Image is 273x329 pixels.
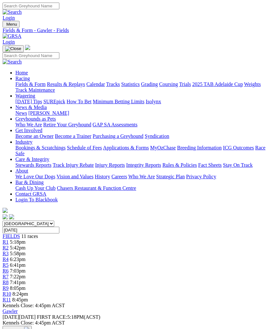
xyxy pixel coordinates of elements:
[12,297,28,302] span: 8:45pm
[3,52,59,59] input: Search
[156,174,185,179] a: Strategic Plan
[25,45,30,50] img: logo-grsa-white.png
[3,285,9,291] a: R9
[3,233,20,239] a: FIELDS
[15,105,47,110] a: News & Media
[15,180,44,185] a: Bar & Dining
[15,162,270,168] div: Care & Integrity
[186,174,216,179] a: Privacy Policy
[15,81,270,93] div: Racing
[3,208,8,213] img: logo-grsa-white.png
[3,245,9,250] a: R2
[9,214,14,219] img: twitter.svg
[15,162,51,168] a: Stewards Reports
[3,239,9,245] a: R1
[67,99,92,104] a: How To Bet
[3,274,9,279] span: R7
[244,81,261,87] a: Weights
[121,81,140,87] a: Statistics
[10,251,26,256] span: 5:58pm
[55,133,91,139] a: Become a Trainer
[15,76,30,81] a: Racing
[15,145,270,156] div: Industry
[15,145,65,150] a: Bookings & Scratchings
[57,185,136,191] a: Chasers Restaurant & Function Centre
[37,314,67,320] span: FIRST RACE:
[3,303,65,308] span: Kennels Close: 4:45pm ACST
[15,110,270,116] div: News & Media
[146,99,161,104] a: Isolynx
[15,70,28,75] a: Home
[177,145,222,150] a: Breeding Information
[3,3,59,9] input: Search
[145,133,169,139] a: Syndication
[3,227,59,233] input: Select date
[192,81,243,87] a: 2025 TAB Adelaide Cup
[126,162,161,168] a: Integrity Reports
[3,28,270,33] a: Fields & Form - Gawler - Fields
[47,81,85,87] a: Results & Replays
[15,191,46,197] a: Contact GRSA
[43,99,65,104] a: SUREpick
[15,99,42,104] a: [DATE] Tips
[43,122,91,127] a: Retire Your Greyhound
[93,99,144,104] a: Minimum Betting Limits
[3,262,9,268] a: R5
[3,59,22,65] img: Search
[3,15,15,21] a: Login
[3,291,11,297] span: R10
[223,145,254,150] a: ICG Outcomes
[15,87,55,93] a: Track Maintenance
[67,145,102,150] a: Schedule of Fees
[10,280,26,285] span: 7:41pm
[15,145,265,156] a: Race Safe
[28,110,69,116] a: [PERSON_NAME]
[6,22,17,27] span: Menu
[21,233,38,239] span: 11 races
[13,291,28,297] span: 8:24pm
[15,93,35,98] a: Wagering
[10,239,26,245] span: 5:18pm
[3,45,24,52] button: Toggle navigation
[3,257,9,262] a: R4
[15,139,32,145] a: Industry
[15,122,42,127] a: Who We Are
[15,185,270,191] div: Bar & Dining
[3,314,36,320] span: [DATE]
[3,251,9,256] span: R3
[15,174,270,180] div: About
[15,185,55,191] a: Cash Up Your Club
[3,39,15,45] a: Login
[15,99,270,105] div: Wagering
[56,174,93,179] a: Vision and Values
[53,162,94,168] a: Track Injury Rebate
[3,21,20,28] button: Toggle navigation
[141,81,158,87] a: Grading
[179,81,191,87] a: Trials
[162,162,197,168] a: Rules & Policies
[103,145,149,150] a: Applications & Forms
[3,314,19,320] span: [DATE]
[95,174,110,179] a: History
[150,145,176,150] a: MyOzChase
[15,156,49,162] a: Care & Integrity
[3,214,8,219] img: facebook.svg
[128,174,155,179] a: Who We Are
[5,46,21,51] img: Close
[86,81,105,87] a: Calendar
[3,297,11,302] a: R11
[93,122,138,127] a: GAP SA Assessments
[106,81,120,87] a: Tracks
[3,280,9,285] a: R8
[15,122,270,128] div: Greyhounds as Pets
[3,308,18,314] a: Gawler
[3,268,9,274] a: R6
[37,314,100,320] span: 5:18PM(ACST)
[10,285,26,291] span: 8:05pm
